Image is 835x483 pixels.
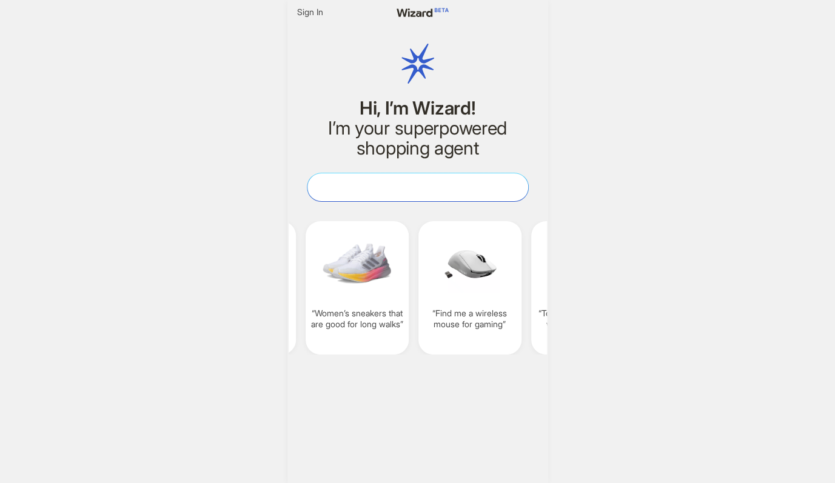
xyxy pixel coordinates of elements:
div: Top of the line air fryer with large capacity [531,221,634,355]
div: Women’s sneakers that are good for long walks [306,221,409,355]
q: Top of the line air fryer with large capacity [536,308,629,330]
img: Find%20me%20a%20wireless%20mouse%20for%20gaming-715c5ba0.png [423,228,517,298]
img: Top%20of%20the%20line%20air%20fryer%20with%20large%20capacity-d8b2d60f.png [536,228,629,298]
h2: I’m your superpowered shopping agent [307,118,529,158]
q: Find me a wireless mouse for gaming [423,308,517,330]
div: Find me a wireless mouse for gaming [418,221,521,355]
q: Women’s sneakers that are good for long walks [310,308,404,330]
h1: Hi, I’m Wizard! [307,98,529,118]
button: Sign In [292,5,328,19]
span: Sign In [297,7,323,18]
img: Women's%20sneakers%20that%20are%20good%20for%20long%20walks-b9091598.png [310,228,404,298]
